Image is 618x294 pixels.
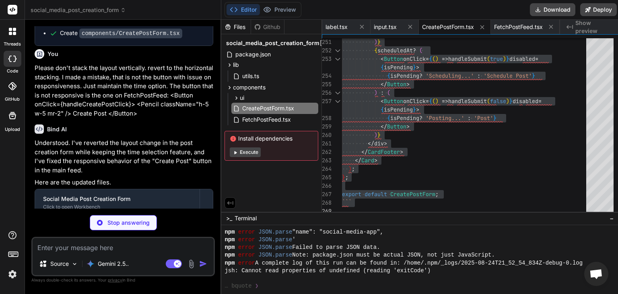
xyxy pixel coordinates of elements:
span: ? [419,114,422,122]
div: 251 [322,38,332,46]
div: 263 [322,156,332,165]
span: error [238,251,255,259]
div: 266 [322,182,332,190]
span: isPending [390,114,419,122]
button: Preview [260,4,299,15]
span: ( [487,55,490,62]
span: = [426,55,429,62]
button: Download [530,3,575,16]
div: Github [251,23,284,31]
span: Button [387,81,406,88]
span: disabled [509,55,535,62]
div: 255 [322,80,332,89]
div: Click to collapse the range. [332,97,343,106]
span: ) [435,55,439,62]
span: ) [435,97,439,105]
span: ? [413,47,416,54]
span: > [406,81,410,88]
span: { [381,64,384,71]
span: { [387,114,390,122]
span: error [238,259,255,267]
span: package.json [235,50,272,59]
span: default [365,190,387,198]
img: attachment [187,259,196,269]
span: > [416,64,419,71]
span: } [377,131,381,139]
div: Click to open Workbench [43,204,192,210]
span: Card [361,157,374,164]
span: > [400,148,403,155]
span: } [413,106,416,113]
span: ) [374,38,377,46]
label: GitHub [5,96,20,103]
span: ❯ [255,282,259,290]
span: { [387,72,390,79]
span: Failed to parse JSON data. [292,244,380,251]
span: } [509,97,513,105]
span: 'Posting...' [426,114,464,122]
div: 260 [322,131,332,139]
span: ) [374,131,377,139]
span: = [538,97,542,105]
div: Click to collapse the range. [332,46,343,55]
span: ? [419,72,422,79]
div: 258 [322,114,332,122]
img: settings [6,267,19,281]
span: } [506,55,509,62]
span: 'Post' [474,114,493,122]
a: Open chat [584,262,608,286]
div: 265 [322,173,332,182]
span: : [477,72,480,79]
span: Install dependencies [230,135,313,143]
code: components/CreatePostForm.tsx [79,29,182,38]
span: npm [225,236,235,244]
div: Create [60,29,182,37]
span: </ [381,81,387,88]
span: : [468,114,471,122]
span: </ [381,123,387,130]
span: JSON.parse [258,236,292,244]
button: Editor [227,4,260,15]
p: Gemini 2.5.. [98,260,129,268]
span: { [374,47,377,54]
div: 252 [322,46,332,55]
p: Source [50,260,69,268]
span: </ [355,157,361,164]
span: true [490,55,503,62]
span: Button [384,97,403,105]
div: 267 [322,190,332,199]
span: lib [233,61,239,69]
span: onClick [403,97,426,105]
span: } [532,72,535,79]
span: ) [348,165,352,172]
button: − [608,212,616,225]
span: 'Scheduling...' [426,72,474,79]
span: handleSubmit [448,55,487,62]
h6: Bind AI [47,125,67,133]
div: 259 [322,122,332,131]
span: ) [506,97,509,105]
span: ; [435,190,439,198]
img: Pick Models [71,261,78,267]
span: false [490,97,506,105]
span: CreatePostForm [390,190,435,198]
span: isPending [384,64,413,71]
span: error [238,236,255,244]
p: Here are the updated files. [35,178,213,187]
img: icon [199,260,207,268]
div: Files [221,23,251,31]
span: disabled [513,97,538,105]
span: social_media_post_creation_form [31,6,126,14]
span: </ [368,140,374,147]
button: Execute [230,147,261,157]
span: > [384,140,387,147]
span: ( [487,97,490,105]
span: input.tsx [374,23,397,31]
span: < [381,97,384,105]
span: label.tsx [325,23,348,31]
div: Social Media Post Creation Form [43,195,192,203]
span: isPending [384,106,413,113]
span: Note: package.json must be actual JSON, not just JavaScript. [292,251,495,259]
span: ( [432,97,435,105]
span: < [381,55,384,62]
